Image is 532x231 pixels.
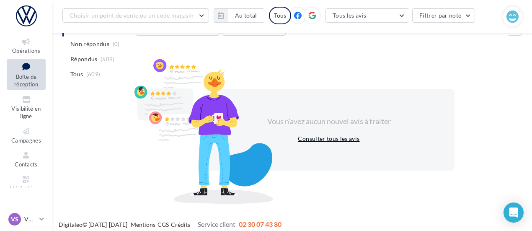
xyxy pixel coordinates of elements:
a: Boîte de réception [7,59,46,90]
span: Tous les avis [333,12,367,19]
span: (0) [113,41,120,47]
span: Tous [70,70,83,78]
span: Répondus [70,55,98,63]
a: Digitaleo [59,221,83,228]
span: Visibilité en ligne [11,105,41,120]
a: Médiathèque [7,173,46,194]
span: (609) [101,56,115,62]
span: 02 30 07 43 80 [239,220,281,228]
a: Mentions [131,221,155,228]
a: Opérations [7,35,46,56]
button: Au total [214,8,264,23]
a: CGS [158,221,169,228]
div: Tous [269,7,291,24]
span: Non répondus [70,40,109,48]
a: Campagnes [7,125,46,145]
div: Vous n'avez aucun nouvel avis à traiter [257,116,401,127]
button: Consulter tous les avis [294,134,363,144]
span: Médiathèque [10,185,43,192]
a: Visibilité en ligne [7,93,46,122]
span: © [DATE]-[DATE] - - - [59,221,281,228]
a: VS VW ST OMER [7,211,46,227]
span: Choisir un point de vente ou un code magasin [70,12,194,19]
span: Campagnes [11,137,41,144]
button: Tous les avis [325,8,409,23]
span: Contacts [15,161,38,168]
button: Filtrer par note [412,8,475,23]
span: Boîte de réception [14,73,38,88]
a: Contacts [7,149,46,169]
button: Au total [228,8,264,23]
span: VS [11,215,18,223]
p: VW ST OMER [24,215,36,223]
a: Crédits [171,221,190,228]
div: Open Intercom Messenger [504,202,524,223]
span: Service client [198,220,235,228]
span: Opérations [12,47,40,54]
button: Choisir un point de vente ou un code magasin [62,8,209,23]
span: (609) [86,71,101,78]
